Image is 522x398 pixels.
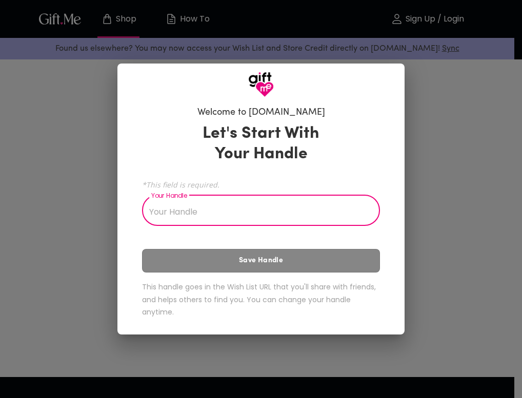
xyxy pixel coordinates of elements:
input: Your Handle [142,197,369,226]
h6: This handle goes in the Wish List URL that you'll share with friends, and helps others to find yo... [142,281,380,319]
span: *This field is required. [142,180,380,190]
h6: Welcome to [DOMAIN_NAME] [197,107,325,119]
h3: Let's Start With Your Handle [190,123,332,164]
img: GiftMe Logo [248,72,274,97]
